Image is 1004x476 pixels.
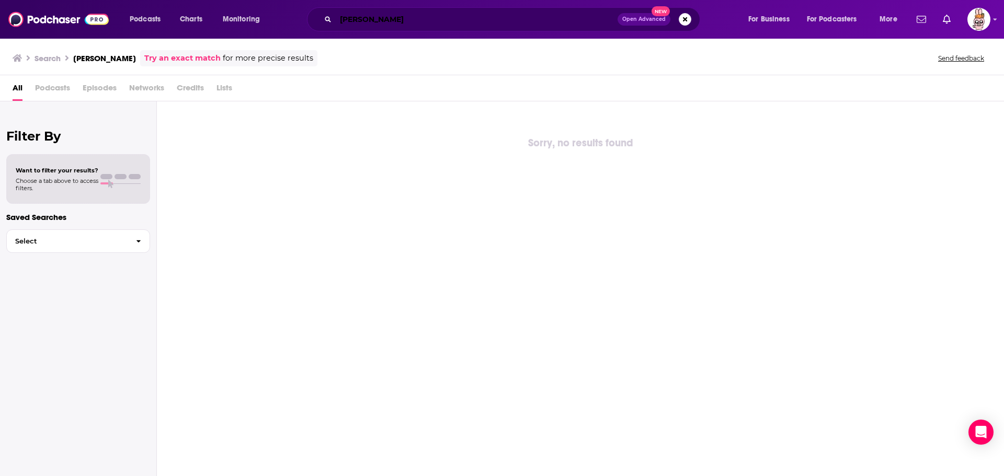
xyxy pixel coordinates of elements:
div: Sorry, no results found [157,135,1004,152]
a: Show notifications dropdown [939,10,955,28]
h3: [PERSON_NAME] [73,53,136,63]
span: Networks [129,79,164,101]
h2: Filter By [6,129,150,144]
button: Select [6,229,150,253]
button: Send feedback [935,54,987,63]
span: Logged in as Nouel [967,8,990,31]
img: User Profile [967,8,990,31]
span: Charts [180,12,202,27]
a: Charts [173,11,209,28]
span: for more precise results [223,52,313,64]
button: Show profile menu [967,8,990,31]
button: open menu [800,11,872,28]
span: Podcasts [35,79,70,101]
div: Open Intercom Messenger [968,420,994,445]
img: Podchaser - Follow, Share and Rate Podcasts [8,9,109,29]
span: Monitoring [223,12,260,27]
span: Select [7,238,128,245]
span: More [880,12,897,27]
span: Credits [177,79,204,101]
span: Podcasts [130,12,161,27]
button: open menu [741,11,803,28]
span: Choose a tab above to access filters. [16,177,98,192]
span: For Business [748,12,790,27]
span: Episodes [83,79,117,101]
input: Search podcasts, credits, & more... [336,11,618,28]
span: New [652,6,670,16]
span: Lists [216,79,232,101]
button: open menu [872,11,910,28]
p: Saved Searches [6,212,150,222]
div: Search podcasts, credits, & more... [317,7,710,31]
button: Open AdvancedNew [618,13,670,26]
span: For Podcasters [807,12,857,27]
a: All [13,79,22,101]
span: Want to filter your results? [16,167,98,174]
a: Try an exact match [144,52,221,64]
span: Open Advanced [622,17,666,22]
button: open menu [215,11,273,28]
h3: Search [35,53,61,63]
a: Show notifications dropdown [912,10,930,28]
button: open menu [122,11,174,28]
